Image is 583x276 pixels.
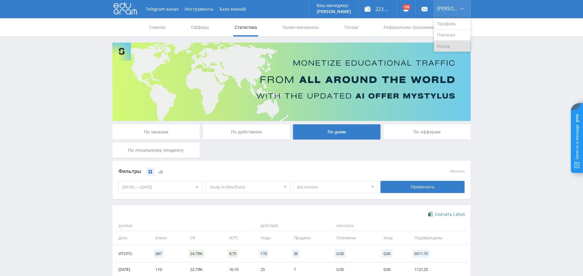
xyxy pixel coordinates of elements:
[428,211,465,217] a: Скачать (.xlsx)
[293,124,380,140] div: По дням
[234,18,257,36] a: Статистика
[210,181,281,193] span: Study AI (RevShare)
[434,18,470,29] a: Профиль
[292,250,300,258] span: 28
[190,18,210,36] a: Офферы
[344,18,359,36] a: Потоки
[223,231,255,245] td: eCPC
[335,250,345,258] span: 0.00
[434,41,470,52] a: Выход
[330,231,377,245] td: Отменены
[380,181,465,193] div: Применить
[317,9,351,14] p: [PERSON_NAME]
[288,231,330,245] td: Продажи
[434,29,470,41] a: Платежи
[256,221,329,231] span: Действия:
[188,250,204,258] span: 24.75%
[408,231,468,245] td: Подтверждены
[118,167,377,176] div: Фильтры
[377,231,408,245] td: Холд
[384,124,471,140] div: По офферам
[437,6,458,11] span: [PERSON_NAME]
[382,250,392,258] span: 0.00
[259,250,269,258] span: 170
[282,18,319,36] a: Промо-материалы
[428,211,433,217] img: xlsx
[435,212,465,217] span: Скачать (.xlsx)
[154,250,164,258] span: 687
[112,124,200,140] div: По заказам
[149,18,166,36] a: Главная
[254,231,287,245] td: Лиды
[317,3,351,8] p: Ваш менеджер:
[115,221,253,231] span: Данные:
[203,124,290,140] div: По действиям
[149,231,184,245] td: Клики
[227,250,238,258] span: 8.75
[184,231,223,245] td: CR
[115,231,149,245] td: Дата
[450,169,465,173] button: сбросить
[297,181,368,193] span: Все потоки
[112,143,200,158] div: По локальному лендингу
[115,245,149,263] td: Итого:
[112,43,471,121] img: Banner
[383,18,434,36] a: Реферальная программа
[413,250,430,258] span: 6011.70
[119,181,203,193] div: [DATE] — [DATE]
[332,221,466,231] span: Финансы:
